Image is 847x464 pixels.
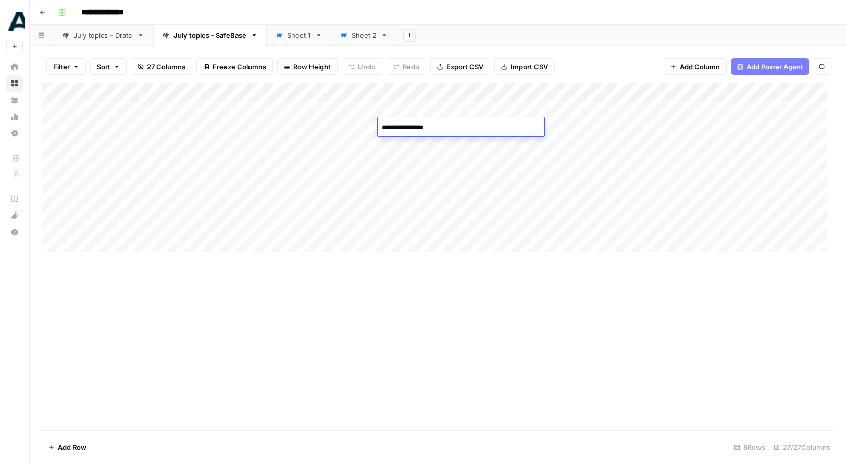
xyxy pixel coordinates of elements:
div: July topics - SafeBase [173,30,246,41]
span: 27 Columns [147,61,185,72]
span: Sort [97,61,110,72]
span: Row Height [293,61,331,72]
button: Add Power Agent [731,58,809,75]
button: Sort [90,58,127,75]
button: Workspace: Drata [6,8,23,34]
button: Redo [387,58,426,75]
a: AirOps Academy [6,191,23,207]
span: Add Column [680,61,720,72]
button: Export CSV [430,58,490,75]
div: 27/27 Columns [769,439,834,456]
a: Settings [6,125,23,142]
button: Freeze Columns [196,58,273,75]
button: Undo [342,58,382,75]
span: Add Row [58,442,86,453]
a: Home [6,58,23,75]
a: Your Data [6,92,23,108]
img: Drata Logo [6,12,25,31]
button: 27 Columns [131,58,192,75]
button: Add Column [664,58,727,75]
button: Add Row [42,439,93,456]
button: Help + Support [6,224,23,241]
button: Row Height [277,58,338,75]
button: What's new? [6,207,23,224]
div: Sheet 2 [352,30,377,41]
span: Export CSV [446,61,483,72]
div: July topics - Drata [73,30,133,41]
a: Sheet 2 [331,25,397,46]
button: Import CSV [494,58,555,75]
span: Undo [358,61,376,72]
div: What's new? [7,208,22,223]
div: Sheet 1 [287,30,311,41]
a: July topics - Drata [53,25,153,46]
a: Sheet 1 [267,25,331,46]
span: Filter [53,61,70,72]
div: 8 Rows [730,439,769,456]
span: Add Power Agent [746,61,803,72]
span: Import CSV [510,61,548,72]
a: Browse [6,75,23,92]
button: Filter [46,58,86,75]
a: July topics - SafeBase [153,25,267,46]
span: Freeze Columns [213,61,266,72]
a: Usage [6,108,23,125]
span: Redo [403,61,419,72]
